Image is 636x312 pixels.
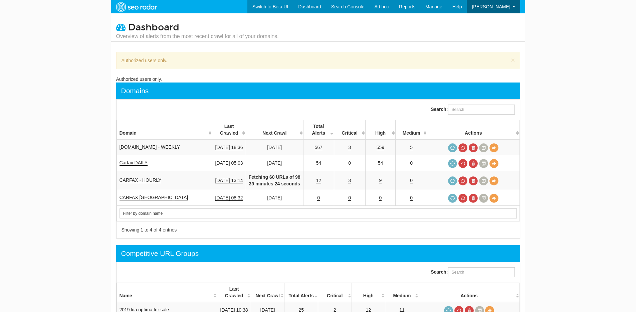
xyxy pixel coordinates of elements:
[385,283,419,302] th: Medium: activate to sort column descending
[419,283,519,302] th: Actions: activate to sort column ascending
[410,160,413,166] a: 0
[479,176,488,185] a: Crawl History
[489,194,498,203] a: View Domain Overview
[316,178,321,183] a: 12
[399,4,415,9] span: Reports
[448,176,457,185] a: Request a crawl
[114,1,160,13] img: SEORadar
[246,120,303,140] th: Next Crawl: activate to sort column descending
[246,155,303,171] td: [DATE]
[374,4,389,9] span: Ad hoc
[128,22,179,33] span: Dashboard
[212,120,246,140] th: Last Crawled: activate to sort column descending
[120,195,188,200] a: CARFAX [GEOGRAPHIC_DATA]
[511,56,515,63] button: ×
[246,139,303,155] td: [DATE]
[318,283,352,302] th: Critical: activate to sort column descending
[315,145,323,150] a: 567
[316,160,321,166] a: 54
[284,283,318,302] th: Total Alerts: activate to sort column ascending
[410,178,413,183] a: 0
[217,283,251,302] th: Last Crawled: activate to sort column descending
[489,176,498,185] a: View Domain Overview
[215,160,243,166] a: [DATE] 05:03
[427,120,519,140] th: Actions: activate to sort column ascending
[469,143,478,152] a: Delete most recent audit
[120,177,162,183] a: CARFAX - HOURLY
[489,159,498,168] a: View Domain Overview
[458,194,467,203] a: Cancel in-progress audit
[120,208,517,218] input: Search
[472,4,510,9] span: [PERSON_NAME]
[251,283,284,302] th: Next Crawl: activate to sort column descending
[458,159,467,168] a: Cancel in-progress audit
[116,22,126,32] i: 
[121,86,149,96] div: Domains
[458,143,467,152] a: Cancel in-progress audit
[122,226,310,233] div: Showing 1 to 4 of 4 entries
[246,190,303,206] td: [DATE]
[448,143,457,152] a: Request a crawl
[489,143,498,152] a: View Domain Overview
[448,267,515,277] input: Search:
[348,160,351,166] a: 0
[303,120,334,140] th: Total Alerts: activate to sort column ascending
[458,176,467,185] a: Cancel in-progress audit
[120,144,180,150] a: [DOMAIN_NAME] - WEEKLY
[215,145,243,150] a: [DATE] 18:36
[331,4,365,9] span: Search Console
[396,120,427,140] th: Medium: activate to sort column descending
[469,159,478,168] a: Delete most recent audit
[215,178,243,183] a: [DATE] 13:14
[116,33,279,40] small: Overview of alerts from the most recent crawl for all of your domains.
[431,267,514,277] label: Search:
[249,174,300,186] strong: Fetching 60 URLs of 98 39 minutes 24 seconds
[448,159,457,168] a: Request a crawl
[379,178,382,183] a: 9
[410,195,413,201] a: 0
[479,159,488,168] a: Crawl History
[469,194,478,203] a: Delete most recent audit
[352,283,385,302] th: High: activate to sort column descending
[469,176,478,185] a: Delete most recent audit
[121,249,199,259] div: Competitive URL Groups
[348,145,351,150] a: 3
[379,195,382,201] a: 0
[410,145,413,150] a: 5
[378,160,383,166] a: 54
[365,120,396,140] th: High: activate to sort column descending
[348,178,351,183] a: 3
[452,4,462,9] span: Help
[431,105,514,115] label: Search:
[448,194,457,203] a: Request a crawl
[317,195,320,201] a: 0
[116,76,520,83] div: Authorized users only.
[334,120,365,140] th: Critical: activate to sort column descending
[479,194,488,203] a: Crawl History
[116,52,520,69] div: Authorized users only.
[348,195,351,201] a: 0
[448,105,515,115] input: Search:
[425,4,442,9] span: Manage
[215,195,243,201] a: [DATE] 08:32
[479,143,488,152] a: Crawl History
[120,160,148,166] a: Carfax DAILY
[377,145,384,150] a: 559
[117,120,212,140] th: Domain: activate to sort column ascending
[117,283,217,302] th: Name: activate to sort column ascending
